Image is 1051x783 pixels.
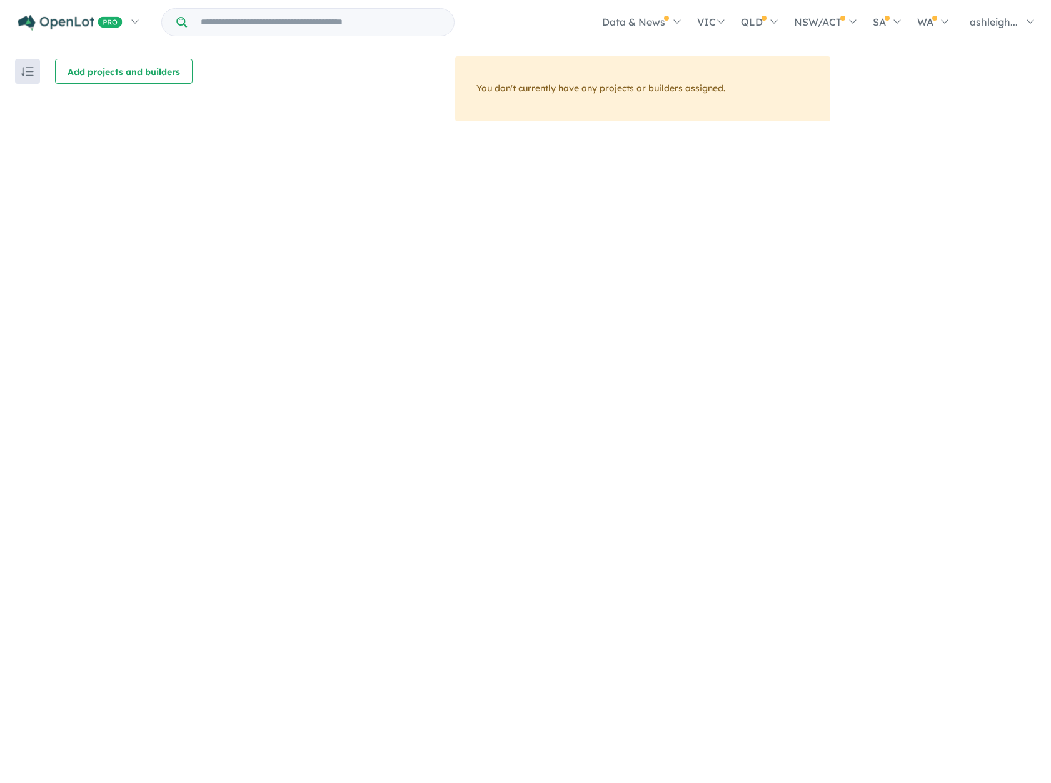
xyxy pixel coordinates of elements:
input: Try estate name, suburb, builder or developer [189,9,451,36]
div: You don't currently have any projects or builders assigned. [455,56,830,121]
span: ashleigh... [970,16,1018,28]
img: sort.svg [21,67,34,76]
img: Openlot PRO Logo White [18,15,123,31]
button: Add projects and builders [55,59,193,84]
